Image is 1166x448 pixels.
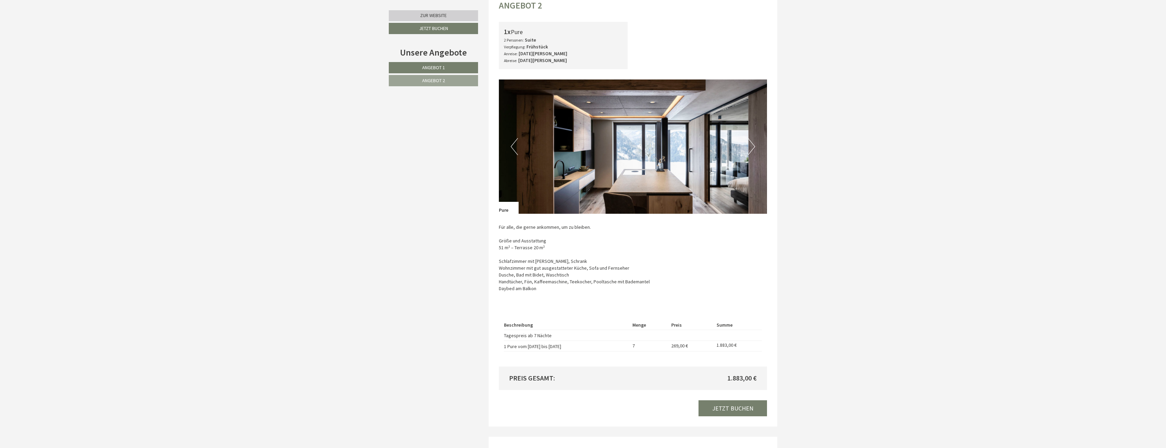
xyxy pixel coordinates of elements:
div: Pure [499,202,519,214]
span: Angebot 2 [422,77,445,84]
img: image [499,79,767,214]
th: Summe [714,320,762,330]
span: 1.883,00 € [727,373,757,383]
a: Zur Website [389,10,478,21]
a: Jetzt buchen [389,23,478,34]
div: Pure [504,27,623,37]
button: Next [748,138,755,155]
b: [DATE][PERSON_NAME] [519,50,567,57]
th: Menge [630,320,669,330]
small: Abreise: [504,58,517,63]
td: Tagespreis ab 7 Nächte [504,330,630,341]
p: Für alle, die gerne ankommen, um zu bleiben. Größe und Ausstattung 51 m² – Terrasse 20 m² Schlafz... [499,224,767,292]
th: Beschreibung [504,320,630,330]
td: 7 [630,341,669,351]
span: 269,00 € [671,343,688,349]
a: Jetzt buchen [699,400,767,416]
b: 1x [504,27,511,36]
td: 1 Pure vom [DATE] bis [DATE] [504,341,630,351]
span: Angebot 1 [422,64,445,71]
b: Suite [525,37,536,43]
small: Verpflegung: [504,44,525,49]
small: 2 Personen: [504,38,524,43]
b: Frühstück [526,44,548,50]
div: Preis gesamt: [504,373,633,383]
div: Unsere Angebote [389,46,478,59]
td: 1.883,00 € [714,341,762,351]
small: Anreise: [504,51,518,56]
th: Preis [669,320,714,330]
b: [DATE][PERSON_NAME] [518,57,567,63]
button: Previous [511,138,518,155]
